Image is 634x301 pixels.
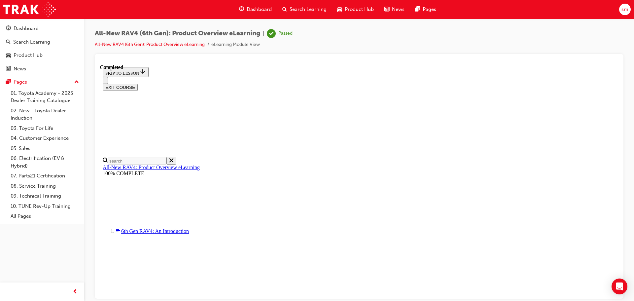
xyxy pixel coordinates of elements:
span: search-icon [282,5,287,14]
a: All-New RAV4 (6th Gen): Product Overview eLearning [95,42,205,47]
span: SKIP TO LESSON [5,6,46,11]
a: 05. Sales [8,143,82,154]
span: news-icon [384,5,389,14]
span: | [263,30,264,37]
a: 08. Service Training [8,181,82,191]
a: Product Hub [3,49,82,61]
span: search-icon [6,39,11,45]
span: car-icon [6,53,11,58]
button: Pages [3,76,82,88]
a: car-iconProduct Hub [332,3,379,16]
span: up-icon [74,78,79,87]
button: sm [619,4,631,15]
a: 07. Parts21 Certification [8,171,82,181]
a: 10. TUNE Rev-Up Training [8,201,82,211]
div: Dashboard [14,25,39,32]
a: news-iconNews [379,3,410,16]
span: pages-icon [6,79,11,85]
a: guage-iconDashboard [234,3,277,16]
button: SKIP TO LESSON [3,3,49,13]
div: News [14,65,26,73]
a: pages-iconPages [410,3,441,16]
span: guage-icon [6,26,11,32]
a: Search Learning [3,36,82,48]
div: Product Hub [14,52,43,59]
a: 02. New - Toyota Dealer Induction [8,106,82,123]
span: Search Learning [290,6,327,13]
a: 03. Toyota For Life [8,123,82,133]
span: News [392,6,405,13]
span: sm [621,6,628,13]
button: EXIT COURSE [3,19,38,26]
div: 100% COMPLETE [3,106,515,112]
a: News [3,63,82,75]
div: Search Learning [13,38,50,46]
a: All Pages [8,211,82,221]
button: Close navigation menu [3,13,8,19]
div: Passed [278,30,293,37]
span: pages-icon [415,5,420,14]
span: Dashboard [247,6,272,13]
a: 01. Toyota Academy - 2025 Dealer Training Catalogue [8,88,82,106]
a: search-iconSearch Learning [277,3,332,16]
span: Product Hub [345,6,374,13]
img: Trak [3,2,56,17]
span: learningRecordVerb_PASS-icon [267,29,276,38]
span: car-icon [337,5,342,14]
span: guage-icon [239,5,244,14]
a: Dashboard [3,22,82,35]
a: All-New RAV4: Product Overview eLearning [3,100,100,106]
li: eLearning Module View [211,41,260,49]
a: 04. Customer Experience [8,133,82,143]
span: All-New RAV4 (6th Gen): Product Overview eLearning [95,30,260,37]
span: news-icon [6,66,11,72]
div: Open Intercom Messenger [612,279,627,294]
a: 09. Technical Training [8,191,82,201]
a: 06. Electrification (EV & Hybrid) [8,153,82,171]
span: prev-icon [73,288,78,296]
span: Pages [423,6,436,13]
button: DashboardSearch LearningProduct HubNews [3,21,82,76]
div: Pages [14,78,27,86]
